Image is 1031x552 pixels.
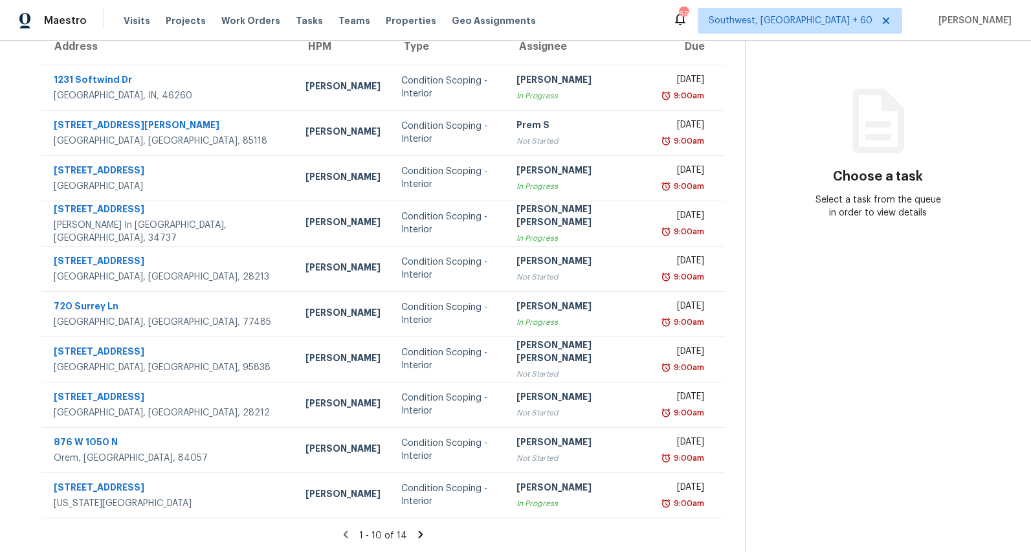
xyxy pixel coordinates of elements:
[516,368,643,381] div: Not Started
[54,316,285,329] div: [GEOGRAPHIC_DATA], [GEOGRAPHIC_DATA], 77485
[661,135,671,148] img: Overdue Alarm Icon
[661,270,671,283] img: Overdue Alarm Icon
[516,135,643,148] div: Not Started
[221,14,280,27] span: Work Orders
[305,261,381,277] div: [PERSON_NAME]
[305,306,381,322] div: [PERSON_NAME]
[54,180,285,193] div: [GEOGRAPHIC_DATA]
[664,345,704,361] div: [DATE]
[671,361,704,374] div: 9:00am
[516,254,643,270] div: [PERSON_NAME]
[833,170,923,183] h3: Choose a task
[671,135,704,148] div: 9:00am
[671,180,704,193] div: 9:00am
[54,436,285,452] div: 876 W 1050 N
[54,254,285,270] div: [STREET_ADDRESS]
[516,73,643,89] div: [PERSON_NAME]
[516,436,643,452] div: [PERSON_NAME]
[516,118,643,135] div: Prem S
[516,270,643,283] div: Not Started
[933,14,1012,27] span: [PERSON_NAME]
[664,164,704,180] div: [DATE]
[664,300,704,316] div: [DATE]
[401,256,496,282] div: Condition Scoping - Interior
[401,74,496,100] div: Condition Scoping - Interior
[386,14,436,27] span: Properties
[671,89,704,102] div: 9:00am
[661,452,671,465] img: Overdue Alarm Icon
[671,406,704,419] div: 9:00am
[295,28,391,65] th: HPM
[305,397,381,413] div: [PERSON_NAME]
[296,16,323,25] span: Tasks
[401,392,496,417] div: Condition Scoping - Interior
[516,481,643,497] div: [PERSON_NAME]
[401,482,496,508] div: Condition Scoping - Interior
[516,232,643,245] div: In Progress
[516,203,643,232] div: [PERSON_NAME] [PERSON_NAME]
[54,89,285,102] div: [GEOGRAPHIC_DATA], IN, 46260
[166,14,206,27] span: Projects
[401,437,496,463] div: Condition Scoping - Interior
[391,28,506,65] th: Type
[516,180,643,193] div: In Progress
[401,210,496,236] div: Condition Scoping - Interior
[664,254,704,270] div: [DATE]
[664,209,704,225] div: [DATE]
[54,406,285,419] div: [GEOGRAPHIC_DATA], [GEOGRAPHIC_DATA], 28212
[54,345,285,361] div: [STREET_ADDRESS]
[516,89,643,102] div: In Progress
[305,487,381,503] div: [PERSON_NAME]
[516,390,643,406] div: [PERSON_NAME]
[661,406,671,419] img: Overdue Alarm Icon
[671,497,704,510] div: 9:00am
[661,316,671,329] img: Overdue Alarm Icon
[661,180,671,193] img: Overdue Alarm Icon
[671,316,704,329] div: 9:00am
[654,28,724,65] th: Due
[305,80,381,96] div: [PERSON_NAME]
[54,164,285,180] div: [STREET_ADDRESS]
[54,73,285,89] div: 1231 Softwind Dr
[664,481,704,497] div: [DATE]
[516,338,643,368] div: [PERSON_NAME] [PERSON_NAME]
[305,170,381,186] div: [PERSON_NAME]
[54,300,285,316] div: 720 Surrey Ln
[664,390,704,406] div: [DATE]
[401,346,496,372] div: Condition Scoping - Interior
[338,14,370,27] span: Teams
[401,120,496,146] div: Condition Scoping - Interior
[305,442,381,458] div: [PERSON_NAME]
[305,215,381,232] div: [PERSON_NAME]
[516,316,643,329] div: In Progress
[664,118,704,135] div: [DATE]
[54,361,285,374] div: [GEOGRAPHIC_DATA], [GEOGRAPHIC_DATA], 95838
[54,481,285,497] div: [STREET_ADDRESS]
[54,203,285,219] div: [STREET_ADDRESS]
[516,497,643,510] div: In Progress
[359,531,407,540] span: 1 - 10 of 14
[664,73,704,89] div: [DATE]
[516,300,643,316] div: [PERSON_NAME]
[812,193,944,219] div: Select a task from the queue in order to view details
[54,270,285,283] div: [GEOGRAPHIC_DATA], [GEOGRAPHIC_DATA], 28213
[41,28,295,65] th: Address
[516,164,643,180] div: [PERSON_NAME]
[709,14,872,27] span: Southwest, [GEOGRAPHIC_DATA] + 60
[124,14,150,27] span: Visits
[661,89,671,102] img: Overdue Alarm Icon
[671,452,704,465] div: 9:00am
[54,497,285,510] div: [US_STATE][GEOGRAPHIC_DATA]
[664,436,704,452] div: [DATE]
[661,225,671,238] img: Overdue Alarm Icon
[661,361,671,374] img: Overdue Alarm Icon
[305,351,381,368] div: [PERSON_NAME]
[516,406,643,419] div: Not Started
[671,270,704,283] div: 9:00am
[516,452,643,465] div: Not Started
[506,28,654,65] th: Assignee
[54,135,285,148] div: [GEOGRAPHIC_DATA], [GEOGRAPHIC_DATA], 85118
[54,219,285,245] div: [PERSON_NAME] In [GEOGRAPHIC_DATA], [GEOGRAPHIC_DATA], 34737
[305,125,381,141] div: [PERSON_NAME]
[452,14,536,27] span: Geo Assignments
